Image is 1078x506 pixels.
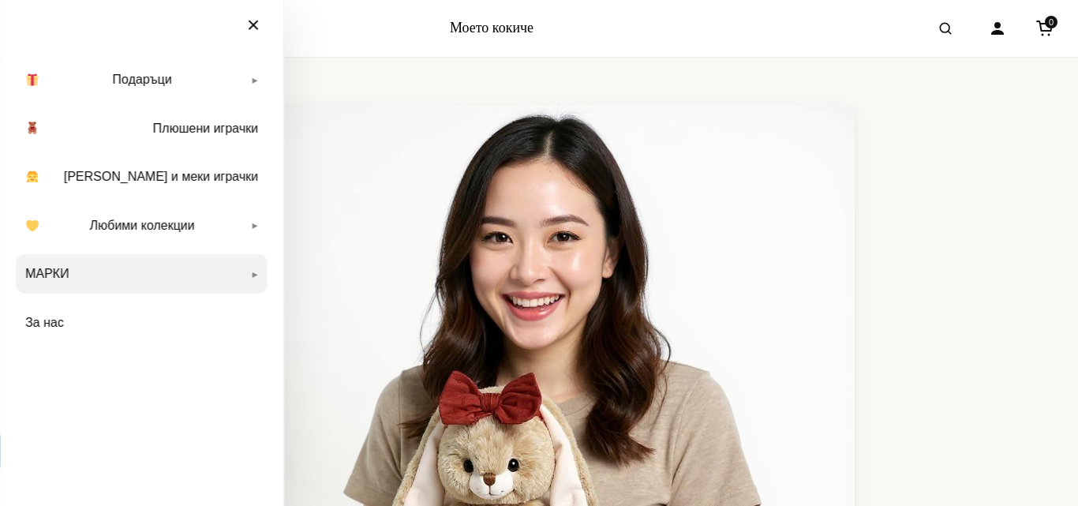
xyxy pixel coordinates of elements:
a: Моето кокиче [450,20,533,36]
a: Плюшени играчки [16,109,268,148]
a: Подаръци [16,60,268,99]
button: Затвори менюто [231,8,275,43]
a: Кошница [1027,11,1062,46]
font: МАРКИ [25,267,69,280]
a: Любими колекции [16,206,268,246]
font: [PERSON_NAME] и меки играчки [64,170,258,183]
img: 👧 [26,171,39,183]
font: Подаръци [112,73,171,86]
a: За нас [16,303,268,343]
a: [PERSON_NAME] и меки играчки [16,157,268,197]
img: 🧸 [26,122,39,134]
button: Отвори търсенето [923,6,968,51]
font: × [247,13,260,37]
a: Профил [980,11,1015,46]
a: МАРКИ [16,254,268,294]
font: 0 [1049,17,1054,27]
img: 💛 [26,219,39,232]
font: Любими колекции [90,219,195,232]
font: За нас [25,316,64,329]
font: Плюшени играчки [153,122,258,135]
img: 🎁 [26,73,39,86]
